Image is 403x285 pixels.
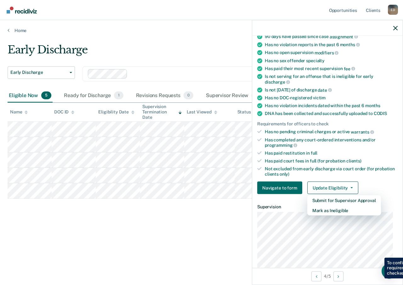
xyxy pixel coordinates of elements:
[54,109,74,115] div: DOC ID
[382,264,397,279] div: Open Intercom Messenger
[333,271,343,281] button: Next Opportunity
[346,158,361,163] span: clients)
[265,79,290,84] span: discharge
[10,70,67,75] span: Early Discharge
[8,43,370,61] div: Early Discharge
[7,7,37,14] img: Recidiviz
[8,89,53,103] div: Eligible Now
[265,103,398,108] div: Has no violation incidents dated within the past 6
[307,206,381,216] button: Mark as Ineligible
[265,158,398,163] div: Has paid court fees in full (for probation
[265,87,398,93] div: Is not [DATE] of discharge
[280,171,289,176] span: only)
[252,268,403,284] div: 4 / 5
[265,166,398,177] div: Not excluded from early discharge via court order (for probation clients
[257,121,398,127] div: Requirements for officers to check
[135,89,195,103] div: Revisions Requests
[257,182,305,194] a: Navigate to form link
[205,89,262,103] div: Supervisor Review
[10,109,28,115] div: Name
[265,66,398,71] div: Has paid their most recent supervision
[265,50,398,56] div: Has no open supervision
[184,91,193,100] span: 0
[265,137,398,148] div: Has completed any court-ordered interventions and/or
[311,271,321,281] button: Previous Opportunity
[265,151,398,156] div: Has paid restitution in
[187,109,217,115] div: Last Viewed
[340,42,360,47] span: months
[265,42,398,47] div: Has no violation reports in the past 6
[365,103,380,108] span: months
[330,34,358,39] span: assignment
[374,111,387,116] span: CODIS
[257,182,302,194] button: Navigate to form
[311,151,317,156] span: full
[265,58,398,63] div: Has no sex offender
[237,109,251,115] div: Status
[318,87,332,92] span: date
[388,5,398,15] button: Profile dropdown button
[344,66,355,71] span: fee
[265,74,398,85] div: Is not serving for an offense that is ineligible for early
[98,109,134,115] div: Eligibility Date
[265,129,398,135] div: Has no pending criminal charges or active
[306,58,325,63] span: specialty
[351,129,374,134] span: warrants
[142,104,181,120] div: Supervision Termination Date
[257,204,398,210] dt: Supervision
[388,5,398,15] div: E D
[265,111,398,116] div: DNA has been collected and successfully uploaded to
[41,91,51,100] span: 5
[265,34,398,39] div: 90 days have passed since case
[265,95,398,101] div: Has no DOC-registered
[315,50,339,55] span: modifiers
[114,91,123,100] span: 1
[63,89,124,103] div: Ready for Discharge
[307,182,358,194] button: Update Eligibility
[265,143,297,148] span: programming
[8,28,395,33] a: Home
[313,95,326,100] span: victim
[307,195,381,206] button: Submit for Supervisor Approval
